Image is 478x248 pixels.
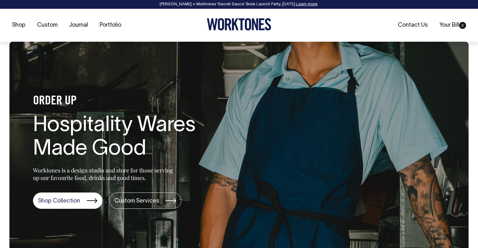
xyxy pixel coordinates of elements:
[33,193,102,209] a: Shop Collection
[35,20,60,30] a: Custom
[6,2,472,7] div: [PERSON_NAME] × Worktones ‘Secret Sauce’ Book Launch Party, [DATE]. .
[459,22,466,29] span: 0
[97,20,124,30] a: Portfolio
[296,3,317,6] a: Learn more
[33,114,234,161] h1: Hospitality Wares Made Good
[109,193,181,209] a: Custom Services
[67,20,91,30] a: Journal
[437,20,469,30] a: Your Bill0
[33,166,176,182] p: Worktones is a design studio and store for those serving up our favourite food, drinks and good t...
[33,95,234,108] h4: ORDER UP
[395,20,430,30] a: Contact Us
[9,20,28,30] a: Shop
